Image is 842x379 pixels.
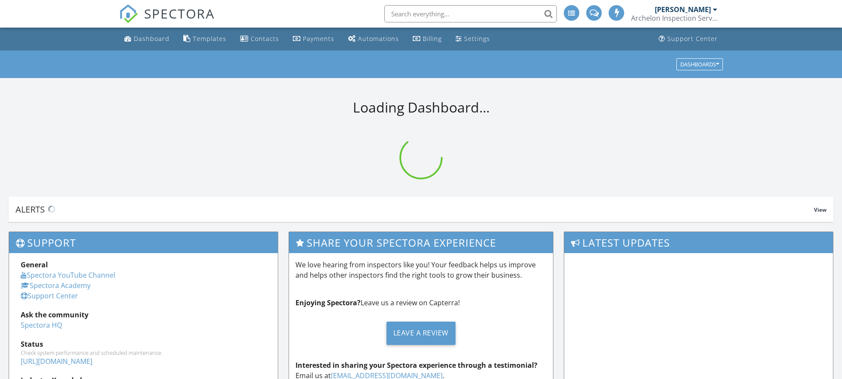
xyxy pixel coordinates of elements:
div: Billing [423,34,442,43]
a: Spectora YouTube Channel [21,270,115,280]
div: Settings [464,34,490,43]
a: Spectora Academy [21,281,91,290]
h3: Share Your Spectora Experience [289,232,553,253]
strong: Enjoying Spectora? [295,298,361,307]
button: Dashboards [676,58,723,70]
div: [PERSON_NAME] [655,5,711,14]
div: Archelon Inspection Service [631,14,717,22]
p: We love hearing from inspectors like you! Your feedback helps us improve and helps other inspecto... [295,260,546,280]
div: Templates [193,34,226,43]
a: [URL][DOMAIN_NAME] [21,357,92,366]
div: Check system performance and scheduled maintenance. [21,349,266,356]
a: Dashboard [121,31,173,47]
span: View [814,206,826,213]
a: Support Center [655,31,721,47]
strong: Interested in sharing your Spectora experience through a testimonial? [295,360,537,370]
a: Settings [452,31,493,47]
a: Leave a Review [295,315,546,351]
h3: Latest Updates [564,232,833,253]
h3: Support [9,232,278,253]
div: Support Center [667,34,718,43]
input: Search everything... [384,5,557,22]
p: Leave us a review on Capterra! [295,298,546,308]
span: SPECTORA [144,4,215,22]
div: Leave a Review [386,322,456,345]
a: Payments [289,31,338,47]
a: Contacts [237,31,283,47]
div: Payments [303,34,334,43]
a: SPECTORA [119,12,215,30]
div: Dashboard [134,34,170,43]
strong: General [21,260,48,269]
div: Status [21,339,266,349]
a: Support Center [21,291,78,301]
a: Templates [180,31,230,47]
div: Ask the community [21,310,266,320]
div: Dashboards [680,61,719,67]
a: Automations (Basic) [345,31,402,47]
div: Automations [358,34,399,43]
div: Alerts [16,204,814,215]
img: The Best Home Inspection Software - Spectora [119,4,138,23]
a: Spectora HQ [21,320,62,330]
a: Billing [409,31,445,47]
div: Contacts [251,34,279,43]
